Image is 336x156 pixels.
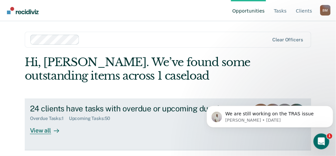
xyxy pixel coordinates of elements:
div: View all [30,121,67,134]
div: Hi, [PERSON_NAME]. We’ve found some outstanding items across 1 caseload [25,56,254,83]
button: Profile dropdown button [320,5,331,16]
iframe: Intercom notifications message [204,92,336,138]
img: Recidiviz [7,7,39,14]
div: B M [320,5,331,16]
div: Overdue Tasks : 1 [30,116,69,121]
a: 24 clients have tasks with overdue or upcoming due datesOverdue Tasks:1Upcoming Tasks:50View all [25,98,311,150]
div: Clear officers [273,37,303,43]
div: Upcoming Tasks : 50 [69,116,116,121]
span: 1 [327,134,332,139]
iframe: Intercom live chat [314,134,329,149]
div: 24 clients have tasks with overdue or upcoming due dates [30,104,243,113]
